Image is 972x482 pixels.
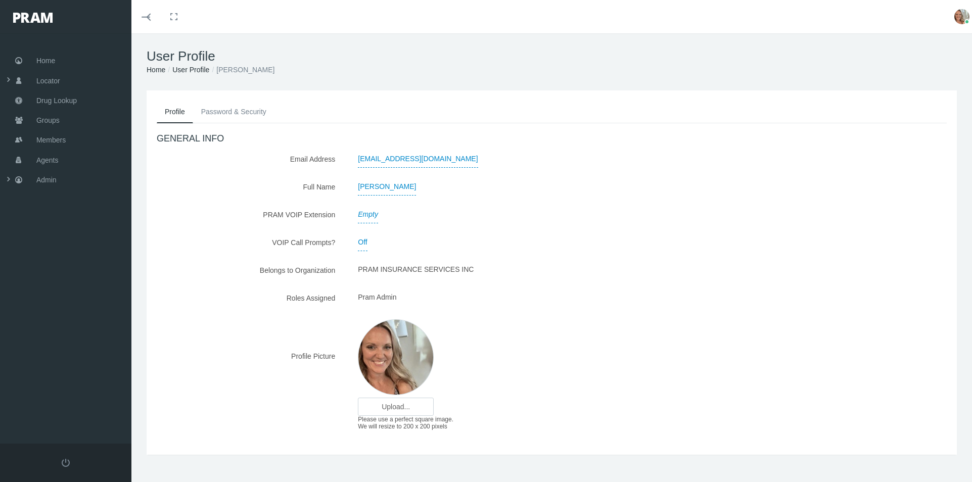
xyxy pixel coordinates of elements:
li: [PERSON_NAME] [209,64,274,75]
span: Empty [358,206,378,223]
h1: User Profile [147,49,957,64]
a: Password & Security [193,101,274,123]
label: Email Address [283,150,343,168]
span: Home [36,51,55,70]
span: PRAM INSURANCE SERVICES INC [358,262,474,277]
a: User Profile [172,66,209,74]
img: PRAM_20_x_78.png [13,13,53,23]
a: Profile [157,101,193,123]
span: Drug Lookup [36,91,77,110]
label: Belongs to Organization [252,261,343,279]
label: Roles Assigned [279,289,343,307]
img: S_Profile_Picture_15372.jpg [358,319,434,395]
span: Off [358,233,367,251]
label: PRAM VOIP Extension [255,206,343,223]
img: S_Profile_Picture_15372.jpg [954,9,969,24]
label: Profile Picture [284,347,343,365]
label: Full Name [295,178,343,196]
label: VOIP Call Prompts? [264,233,343,251]
span: [EMAIL_ADDRESS][DOMAIN_NAME] [358,150,478,168]
span: Agents [36,151,59,170]
a: Home [147,66,165,74]
div: Pram Admin [350,289,820,307]
h4: GENERAL INFO [157,133,947,144]
span: Members [36,130,66,150]
span: Groups [36,111,60,130]
span: Please use a perfect square image. We will resize to 200 x 200 pixels [358,416,453,430]
span: [PERSON_NAME] [358,178,416,196]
